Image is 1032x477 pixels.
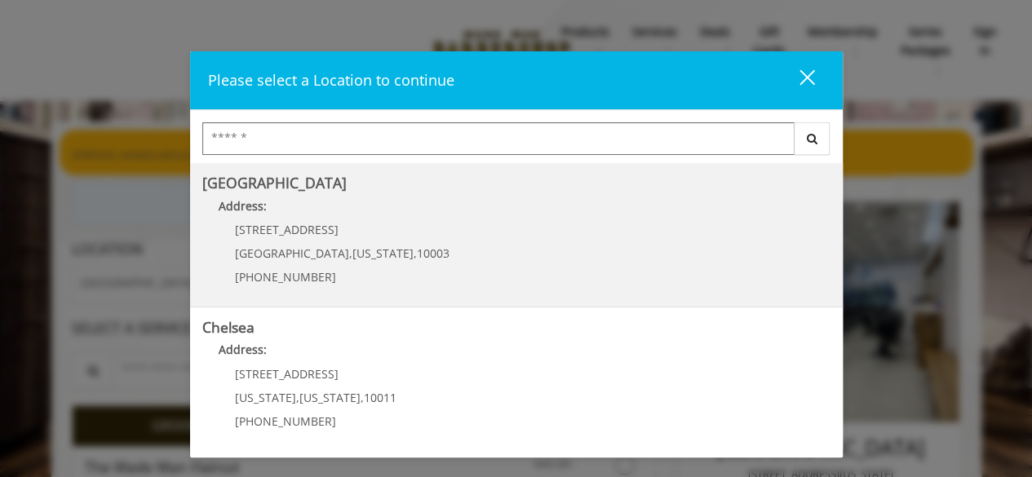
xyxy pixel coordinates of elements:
[235,413,336,429] span: [PHONE_NUMBER]
[208,70,454,90] span: Please select a Location to continue
[781,68,813,93] div: close dialog
[361,390,364,405] span: ,
[235,390,296,405] span: [US_STATE]
[202,317,255,337] b: Chelsea
[202,173,347,192] b: [GEOGRAPHIC_DATA]
[364,390,396,405] span: 10011
[352,245,414,261] span: [US_STATE]
[417,245,450,261] span: 10003
[769,64,825,97] button: close dialog
[202,122,795,155] input: Search Center
[235,222,339,237] span: [STREET_ADDRESS]
[414,245,417,261] span: ,
[235,269,336,285] span: [PHONE_NUMBER]
[219,342,267,357] b: Address:
[219,198,267,214] b: Address:
[803,133,822,144] i: Search button
[296,390,299,405] span: ,
[235,245,349,261] span: [GEOGRAPHIC_DATA]
[235,366,339,382] span: [STREET_ADDRESS]
[349,245,352,261] span: ,
[202,122,830,163] div: Center Select
[299,390,361,405] span: [US_STATE]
